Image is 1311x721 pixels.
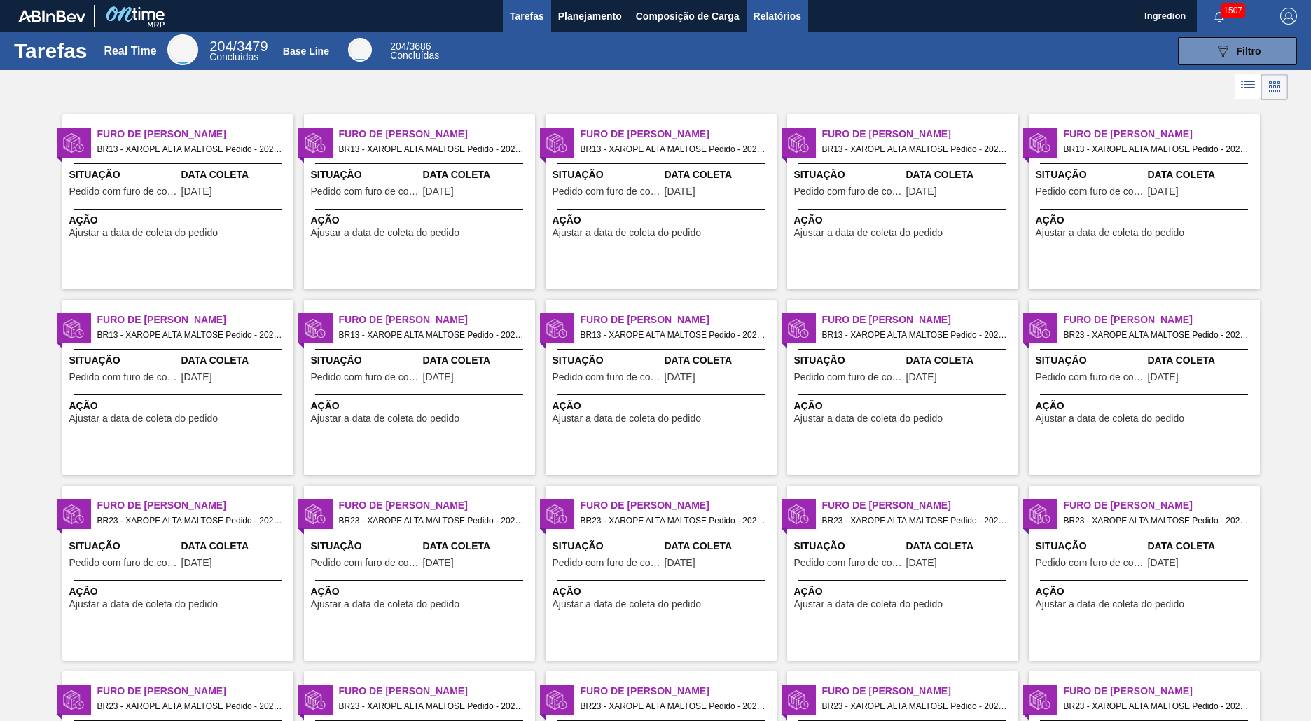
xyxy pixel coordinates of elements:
[423,539,532,554] span: Data Coleta
[665,372,695,383] span: 06/09/2025
[97,327,282,343] span: BR13 - XAROPE ALTA MALTOSE Pedido - 2024976
[1029,318,1050,339] img: status
[1237,46,1261,57] span: Filtro
[1036,413,1185,424] span: Ajustar a data de coleta do pedido
[97,513,282,528] span: BR23 - XAROPE ALTA MALTOSE Pedido - 2021702
[546,689,567,710] img: status
[822,313,1018,327] span: Furo de Coleta
[794,372,903,383] span: Pedido com furo de coleta
[423,558,454,568] span: 03/09/2025
[1261,74,1288,100] div: Visão em Cards
[1064,498,1260,513] span: Furo de Coleta
[339,142,524,157] span: BR13 - XAROPE ALTA MALTOSE Pedido - 2024981
[209,39,268,54] span: / 3479
[794,213,1015,228] span: Ação
[665,558,695,568] span: 03/09/2025
[553,413,702,424] span: Ajustar a data de coleta do pedido
[665,539,773,554] span: Data Coleta
[822,684,1018,699] span: Furo de Coleta
[794,353,903,368] span: Situação
[906,539,1015,554] span: Data Coleta
[423,186,454,197] span: 07/09/2025
[339,699,524,714] span: BR23 - XAROPE ALTA MALTOSE Pedido - 2021714
[339,127,535,142] span: Furo de Coleta
[553,228,702,238] span: Ajustar a data de coleta do pedido
[1197,6,1242,26] button: Notificações
[63,504,84,525] img: status
[311,167,419,182] span: Situação
[311,372,419,383] span: Pedido com furo de coleta
[311,228,460,238] span: Ajustar a data de coleta do pedido
[1036,599,1185,610] span: Ajustar a data de coleta do pedido
[311,558,419,568] span: Pedido com furo de coleta
[1036,353,1144,368] span: Situação
[63,132,84,153] img: status
[794,599,943,610] span: Ajustar a data de coleta do pedido
[1036,584,1256,599] span: Ação
[1148,186,1179,197] span: 05/09/2025
[69,558,178,568] span: Pedido com furo de coleta
[305,132,326,153] img: status
[69,584,290,599] span: Ação
[311,186,419,197] span: Pedido com furo de coleta
[788,504,809,525] img: status
[906,186,937,197] span: 07/09/2025
[69,372,178,383] span: Pedido com furo de coleta
[209,41,268,62] div: Real Time
[794,584,1015,599] span: Ação
[311,539,419,554] span: Situação
[69,167,178,182] span: Situação
[581,699,765,714] span: BR23 - XAROPE ALTA MALTOSE Pedido - 2021762
[97,142,282,157] span: BR13 - XAROPE ALTA MALTOSE Pedido - 2024980
[665,167,773,182] span: Data Coleta
[1036,186,1144,197] span: Pedido com furo de coleta
[822,699,1007,714] span: BR23 - XAROPE ALTA MALTOSE Pedido - 2021716
[181,186,212,197] span: 07/09/2025
[69,353,178,368] span: Situação
[553,399,773,413] span: Ação
[794,399,1015,413] span: Ação
[18,10,85,22] img: TNhmsLtSVTkK8tSr43FrP2fwEKptu5GPRR3wAAAABJRU5ErkJggg==
[1064,313,1260,327] span: Furo de Coleta
[181,353,290,368] span: Data Coleta
[553,599,702,610] span: Ajustar a data de coleta do pedido
[104,45,156,57] div: Real Time
[97,498,293,513] span: Furo de Coleta
[546,504,567,525] img: status
[1235,74,1261,100] div: Visão em Lista
[339,313,535,327] span: Furo de Coleta
[63,689,84,710] img: status
[63,318,84,339] img: status
[788,689,809,710] img: status
[181,558,212,568] span: 02/09/2025
[546,318,567,339] img: status
[581,127,777,142] span: Furo de Coleta
[311,213,532,228] span: Ação
[558,8,622,25] span: Planejamento
[553,186,661,197] span: Pedido com furo de coleta
[1064,127,1260,142] span: Furo de Coleta
[822,142,1007,157] span: BR13 - XAROPE ALTA MALTOSE Pedido - 2024983
[390,50,439,61] span: Concluídas
[794,413,943,424] span: Ajustar a data de coleta do pedido
[181,167,290,182] span: Data Coleta
[1148,167,1256,182] span: Data Coleta
[423,167,532,182] span: Data Coleta
[423,353,532,368] span: Data Coleta
[1148,372,1179,383] span: 02/09/2025
[636,8,740,25] span: Composição de Carga
[97,313,293,327] span: Furo de Coleta
[1036,213,1256,228] span: Ação
[69,539,178,554] span: Situação
[69,213,290,228] span: Ação
[906,372,937,383] span: 06/09/2025
[581,142,765,157] span: BR13 - XAROPE ALTA MALTOSE Pedido - 2024982
[181,539,290,554] span: Data Coleta
[339,327,524,343] span: BR13 - XAROPE ALTA MALTOSE Pedido - 2024977
[423,372,454,383] span: 06/09/2025
[339,513,524,528] span: BR23 - XAROPE ALTA MALTOSE Pedido - 2021704
[822,498,1018,513] span: Furo de Coleta
[1036,372,1144,383] span: Pedido com furo de coleta
[510,8,544,25] span: Tarefas
[581,513,765,528] span: BR23 - XAROPE ALTA MALTOSE Pedido - 2021705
